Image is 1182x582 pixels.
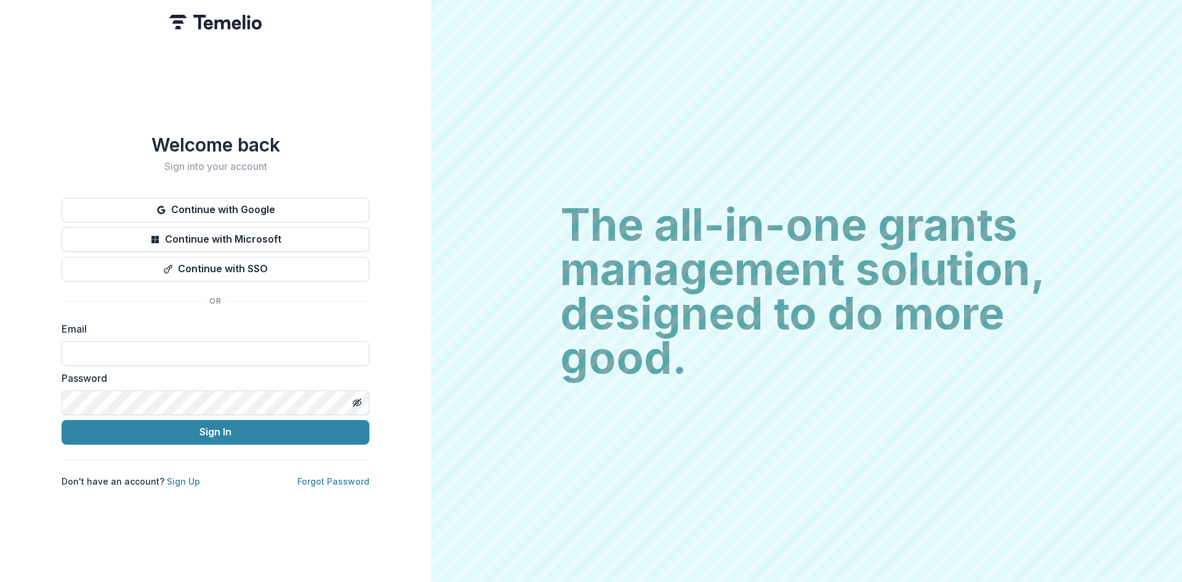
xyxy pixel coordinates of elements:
p: Don't have an account? [62,475,200,488]
button: Continue with SSO [62,257,369,281]
button: Continue with Google [62,198,369,222]
label: Password [62,371,362,386]
button: Sign In [62,420,369,445]
img: Temelio [169,15,262,30]
button: Continue with Microsoft [62,227,369,252]
a: Forgot Password [297,476,369,487]
h1: Welcome back [62,134,369,156]
a: Sign Up [167,476,200,487]
h2: Sign into your account [62,161,369,172]
label: Email [62,321,362,336]
button: Toggle password visibility [347,393,367,413]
